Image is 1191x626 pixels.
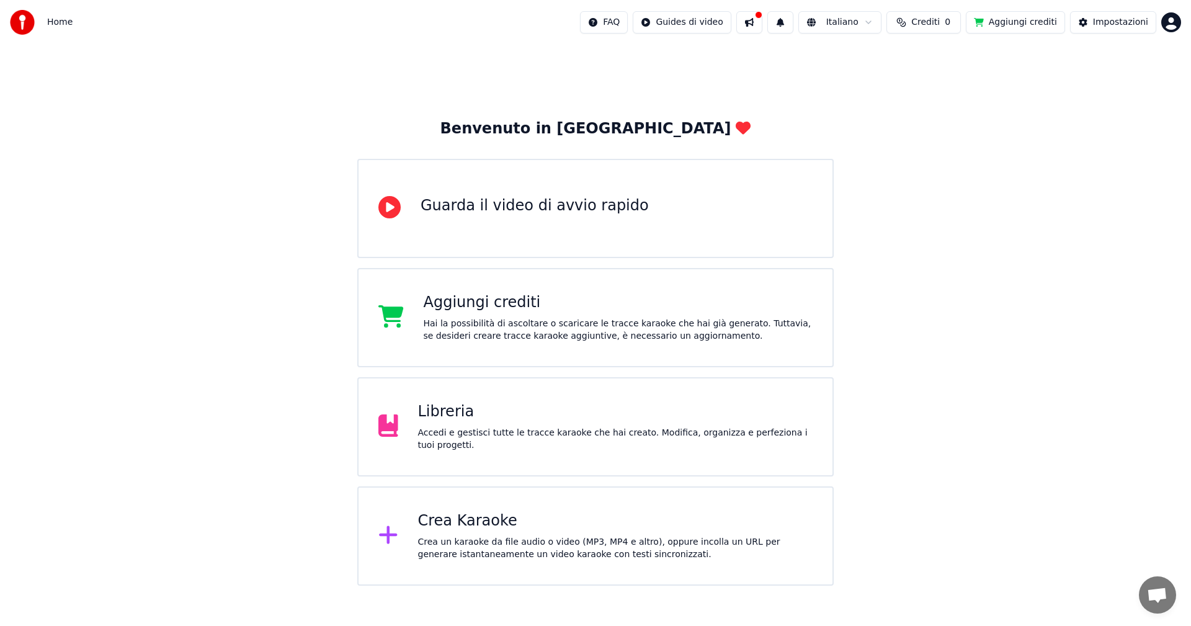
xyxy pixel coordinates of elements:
div: Libreria [418,402,813,422]
img: youka [10,10,35,35]
button: Impostazioni [1070,11,1156,34]
div: Accedi e gestisci tutte le tracce karaoke che hai creato. Modifica, organizza e perfeziona i tuoi... [418,427,813,452]
span: Home [47,16,73,29]
button: Aggiungi crediti [966,11,1065,34]
div: Impostazioni [1093,16,1148,29]
div: Crea un karaoke da file audio o video (MP3, MP4 e altro), oppure incolla un URL per generare ista... [418,536,813,561]
div: Aggiungi crediti [424,293,813,313]
div: Guarda il video di avvio rapido [421,196,649,216]
span: 0 [945,16,950,29]
span: Crediti [911,16,940,29]
nav: breadcrumb [47,16,73,29]
div: Crea Karaoke [418,511,813,531]
button: FAQ [580,11,628,34]
div: Hai la possibilità di ascoltare o scaricare le tracce karaoke che hai già generato. Tuttavia, se ... [424,318,813,342]
button: Crediti0 [886,11,961,34]
a: Aprire la chat [1139,576,1176,614]
div: Benvenuto in [GEOGRAPHIC_DATA] [440,119,751,139]
button: Guides di video [633,11,731,34]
